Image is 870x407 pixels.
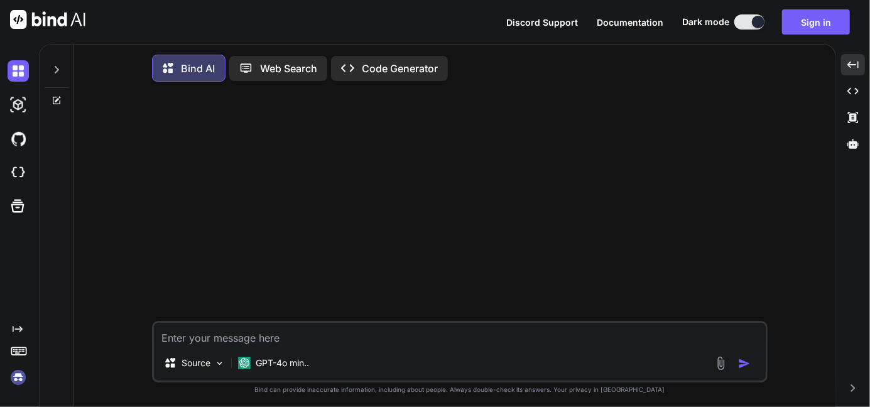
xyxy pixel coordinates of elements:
button: Discord Support [506,16,578,29]
img: Bind AI [10,10,85,29]
img: GPT-4o mini [238,357,251,369]
p: Bind can provide inaccurate information, including about people. Always double-check its answers.... [152,385,768,394]
img: attachment [714,356,728,371]
button: Documentation [597,16,663,29]
img: githubDark [8,128,29,149]
span: Documentation [597,17,663,28]
p: Bind AI [181,61,215,76]
span: Dark mode [682,16,729,28]
img: icon [738,357,751,370]
p: Code Generator [362,61,438,76]
img: darkChat [8,60,29,82]
img: darkAi-studio [8,94,29,116]
p: GPT-4o min.. [256,357,309,369]
span: Discord Support [506,17,578,28]
p: Source [182,357,210,369]
button: Sign in [782,9,850,35]
img: Pick Models [214,358,225,369]
img: cloudideIcon [8,162,29,183]
img: signin [8,367,29,388]
p: Web Search [260,61,317,76]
